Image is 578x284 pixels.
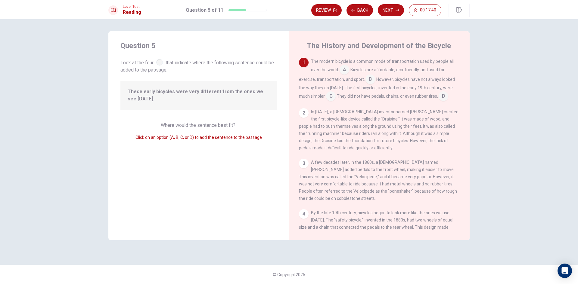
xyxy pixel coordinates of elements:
[135,135,262,140] span: Click on an option (A, B, C, or D) to add the sentence to the passage
[299,77,455,99] span: However, bicycles have not always looked the way they do [DATE]. The first bicycles, invented in ...
[326,91,336,101] span: C
[128,88,270,102] span: These early bicycles were very different from the ones we see [DATE].
[123,9,141,16] h1: Reading
[311,59,454,72] span: The modern bicycle is a common mode of transportation used by people all over the world.
[299,67,445,82] span: Bicycles are affordable, eco-friendly, and used for exercise, transportation, and sport.
[365,75,375,84] span: B
[337,94,438,99] span: They did not have pedals, chains, or even rubber tires.
[273,272,305,277] span: © Copyright 2025
[299,160,457,201] span: A few decades later, in the 1860s, a [DEMOGRAPHIC_DATA] named [PERSON_NAME] added pedals to the f...
[299,210,453,258] span: By the late 19th century, bicycles began to look more like the ones we use [DATE]. The "safety bi...
[439,91,448,101] span: D
[340,65,349,75] span: A
[420,8,436,13] span: 00:17:40
[311,4,342,16] button: Review
[409,4,441,16] button: 00:17:40
[299,209,309,219] div: 4
[186,7,223,14] h1: Question 5 of 11
[346,4,373,16] button: Back
[299,108,309,118] div: 2
[299,58,309,67] div: 1
[299,109,458,150] span: In [DATE], a [DEMOGRAPHIC_DATA] inventor named [PERSON_NAME] created the first bicycle-like devic...
[161,122,237,128] span: Where would the sentence best fit?
[123,5,141,9] span: Level Test
[120,58,277,74] span: Look at the four that indicate where the following sentence could be added to the passage:
[307,41,451,50] h4: The History and Development of the Bicycle
[378,4,404,16] button: Next
[558,264,572,278] div: Open Intercom Messenger
[120,41,277,50] h4: Question 5
[299,159,309,168] div: 3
